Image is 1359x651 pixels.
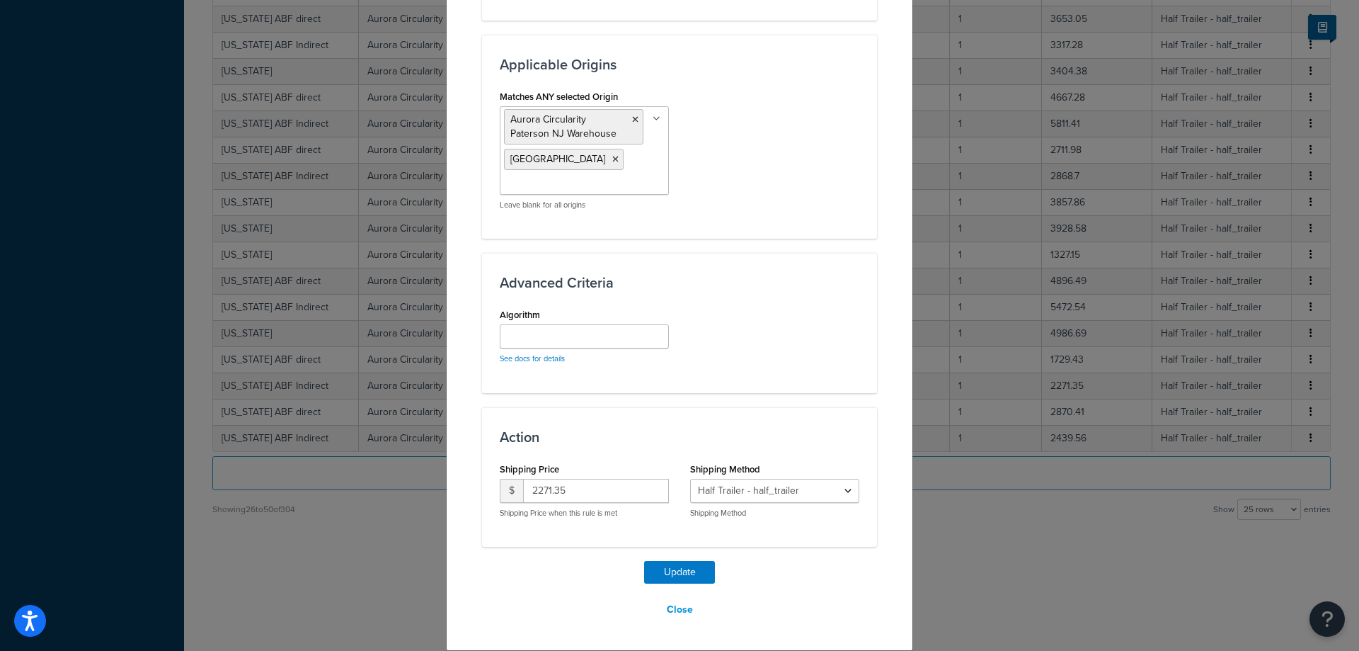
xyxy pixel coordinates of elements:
p: Shipping Method [690,508,859,519]
h3: Action [500,429,859,445]
span: [GEOGRAPHIC_DATA] [510,152,605,166]
p: Leave blank for all origins [500,200,669,210]
h3: Advanced Criteria [500,275,859,290]
p: Shipping Price when this rule is met [500,508,669,519]
label: Shipping Price [500,464,559,475]
span: $ [500,479,523,503]
span: Aurora Circularity Paterson NJ Warehouse [510,112,617,141]
label: Matches ANY selected Origin [500,91,618,102]
button: Close [658,598,702,622]
label: Algorithm [500,310,540,320]
button: Update [644,561,715,584]
a: See docs for details [500,353,565,364]
label: Shipping Method [690,464,760,475]
h3: Applicable Origins [500,57,859,72]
